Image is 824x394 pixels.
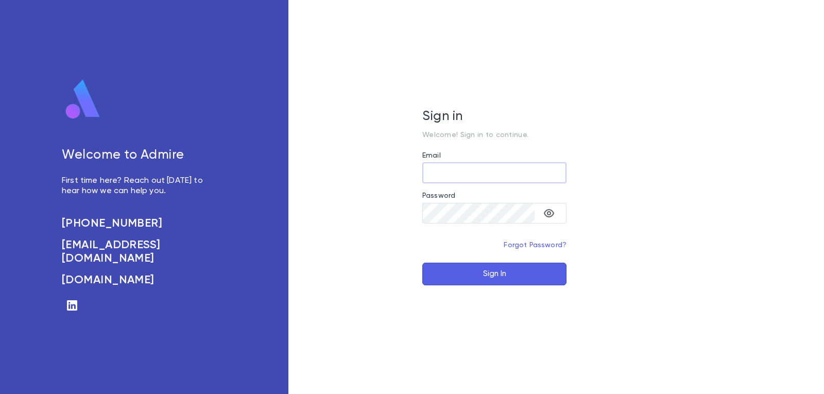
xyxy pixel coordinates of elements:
[62,176,214,196] p: First time here? Reach out [DATE] to hear how we can help you.
[422,263,566,285] button: Sign In
[422,109,566,125] h5: Sign in
[62,217,214,230] a: [PHONE_NUMBER]
[539,203,559,224] button: toggle password visibility
[62,148,214,163] h5: Welcome to Admire
[504,242,566,249] a: Forgot Password?
[62,79,104,120] img: logo
[62,238,214,265] a: [EMAIL_ADDRESS][DOMAIN_NAME]
[422,151,441,160] label: Email
[422,192,455,200] label: Password
[62,273,214,287] a: [DOMAIN_NAME]
[422,131,566,139] p: Welcome! Sign in to continue.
